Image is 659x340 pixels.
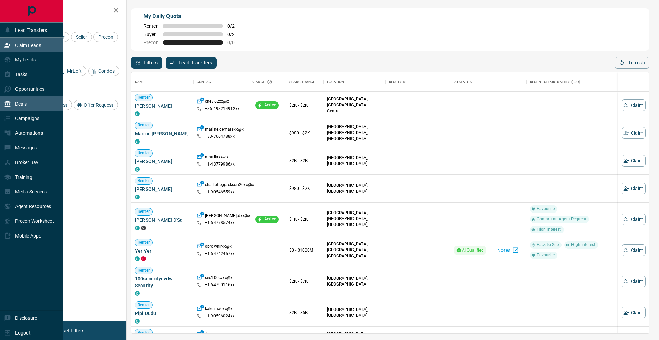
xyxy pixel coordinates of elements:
span: Favourite [534,252,557,258]
button: Claim [622,307,646,318]
span: [PERSON_NAME] [135,186,190,193]
p: kakuma0xx@x [205,306,233,313]
span: Renter [135,150,152,156]
span: 0 / 0 [227,40,242,45]
span: Seller [73,34,90,40]
div: mrloft.ca [141,226,146,230]
div: Contact [197,72,213,92]
div: Search Range [289,72,315,92]
p: $2K - $6K [289,309,320,316]
p: dbrownjrxx@x [205,244,232,251]
p: [GEOGRAPHIC_DATA], [GEOGRAPHIC_DATA], [GEOGRAPHIC_DATA] [327,124,382,142]
p: sec100cvxx@x [205,275,233,282]
button: Claim [622,214,646,225]
span: Favourite [534,206,557,212]
div: Name [135,72,145,92]
span: Renter [135,302,152,308]
button: Reset Filters [52,325,89,337]
span: Renter [135,330,152,336]
p: $2K - $2K [289,102,320,108]
button: Claim [622,155,646,167]
span: Precon [143,40,159,45]
span: Renter [135,240,152,245]
span: Yer Yer [135,247,190,254]
h2: Filters [22,7,119,15]
p: +1- 64778574xx [205,220,235,226]
div: AI Status [451,72,527,92]
div: Search Range [286,72,324,92]
p: $2K - $2K [289,158,320,164]
span: 0 / 2 [227,23,242,29]
p: East End [327,210,382,234]
div: condos.ca [135,256,140,261]
p: $980 - $2K [289,185,320,192]
div: Location [327,72,344,92]
button: Claim [622,244,646,256]
div: condos.ca [135,226,140,230]
span: High Interest [568,242,598,248]
button: Claim [622,276,646,287]
span: Renter [135,178,152,184]
div: Requests [389,72,406,92]
p: [GEOGRAPHIC_DATA], [GEOGRAPHIC_DATA] | Central [327,96,382,114]
span: 100securitycvdw Security [135,275,190,289]
button: Refresh [615,57,649,69]
p: +1- 43779986xx [205,161,235,167]
span: Buyer [143,32,159,37]
p: My Daily Quota [143,12,242,21]
div: Location [324,72,385,92]
button: Claim [622,99,646,111]
span: Renter [135,268,152,274]
span: Marine [PERSON_NAME] [135,130,190,137]
span: Pipi Dudu [135,310,190,317]
p: athulkrxx@x [205,154,228,161]
div: Search [252,72,274,92]
p: $1K - $2K [289,216,320,222]
p: che362xx@x [205,99,229,106]
span: Back to Site [534,242,562,248]
p: [GEOGRAPHIC_DATA], [GEOGRAPHIC_DATA] [327,183,382,194]
div: MrLoft [57,66,86,76]
p: +1- 90596024xx [205,313,235,319]
div: Condos [88,66,119,76]
div: Seller [71,32,92,42]
p: [GEOGRAPHIC_DATA], [GEOGRAPHIC_DATA] [327,276,382,287]
span: Condos [96,68,117,74]
span: Active [262,216,279,222]
div: Precon [93,32,118,42]
div: Requests [385,72,451,92]
div: Offer Request [74,100,118,110]
span: Active [262,102,279,108]
div: property.ca [141,256,146,261]
span: Renter [135,95,152,100]
span: Contact an Agent Request [534,216,589,222]
p: marine.demarsxx@x [205,126,244,134]
span: Renter [135,122,152,128]
span: [PERSON_NAME] [135,102,190,109]
span: High Interest [534,227,564,232]
span: Renter [143,23,159,29]
p: [PERSON_NAME].dxx@x [205,213,250,220]
div: condos.ca [135,319,140,324]
span: Precon [96,34,116,40]
p: +33- 7664788xx [205,134,235,139]
div: condos.ca [135,167,140,172]
span: MrLoft [65,68,84,74]
span: Renter [135,209,152,215]
p: [GEOGRAPHIC_DATA], [GEOGRAPHIC_DATA], [GEOGRAPHIC_DATA] [327,241,382,259]
div: condos.ca [135,111,140,116]
p: [GEOGRAPHIC_DATA], [GEOGRAPHIC_DATA] [327,307,382,318]
span: 0 / 2 [227,32,242,37]
button: Claim [622,183,646,194]
span: [PERSON_NAME] [135,158,190,165]
div: Recent Opportunities (30d) [530,72,580,92]
p: +1- 90546559xx [205,189,235,195]
div: AI Status [454,72,472,92]
div: condos.ca [135,139,140,144]
button: Notes [493,245,523,256]
p: $0 - $1000M [289,247,320,253]
p: charlottegjackson20xx@x [205,182,254,189]
span: Offer Request [81,102,116,108]
button: Filters [131,57,162,69]
span: AI Qualified [462,247,484,254]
